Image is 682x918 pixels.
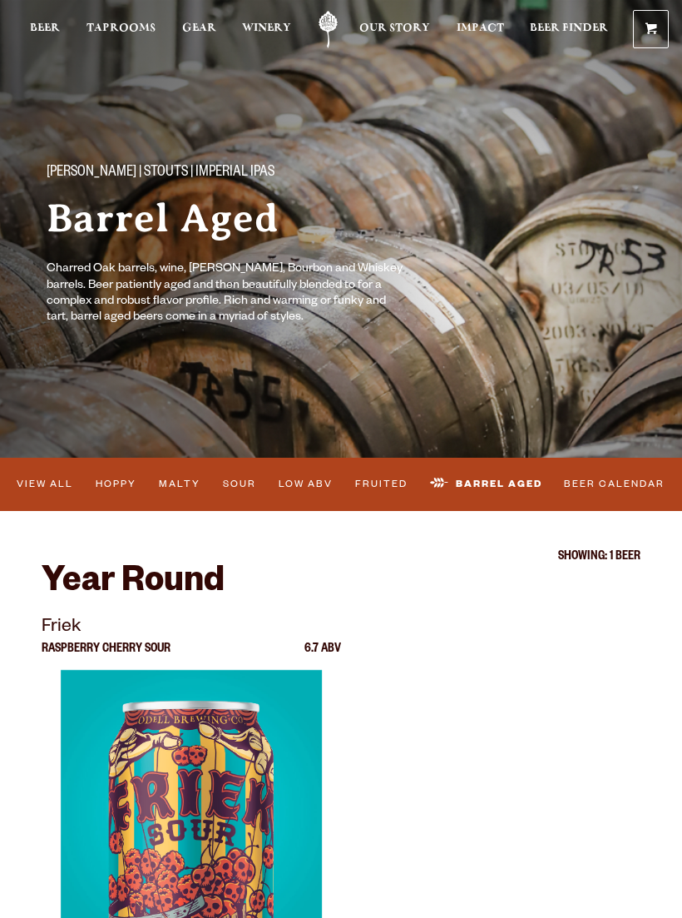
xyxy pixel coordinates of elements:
[154,467,206,502] a: Malty
[42,643,170,670] p: Raspberry Cherry Sour
[47,162,274,184] span: [PERSON_NAME] | Stouts | Imperial IPAs
[349,467,413,502] a: Fruited
[12,467,79,502] a: View All
[182,11,216,48] a: Gear
[359,11,430,48] a: Our Story
[424,467,547,502] a: Barrel Aged
[47,262,406,326] p: Charred Oak barrels, wine, [PERSON_NAME], Bourbon and Whiskey barrels. Beer patiently aged and th...
[530,22,608,35] span: Beer Finder
[274,467,339,502] a: Low ABV
[457,11,504,48] a: Impact
[30,11,60,48] a: Beer
[91,467,142,502] a: Hoppy
[42,613,341,643] p: Friek
[559,467,670,502] a: Beer Calendar
[308,11,349,48] a: Odell Home
[359,22,430,35] span: Our Story
[42,551,640,564] p: Showing: 1 Beer
[30,22,60,35] span: Beer
[218,467,262,502] a: Sour
[457,22,504,35] span: Impact
[86,11,156,48] a: Taprooms
[530,11,608,48] a: Beer Finder
[47,197,406,239] h1: Barrel Aged
[242,11,291,48] a: Winery
[42,564,640,604] h2: Year Round
[86,22,156,35] span: Taprooms
[242,22,291,35] span: Winery
[182,22,216,35] span: Gear
[304,643,341,670] p: 6.7 ABV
